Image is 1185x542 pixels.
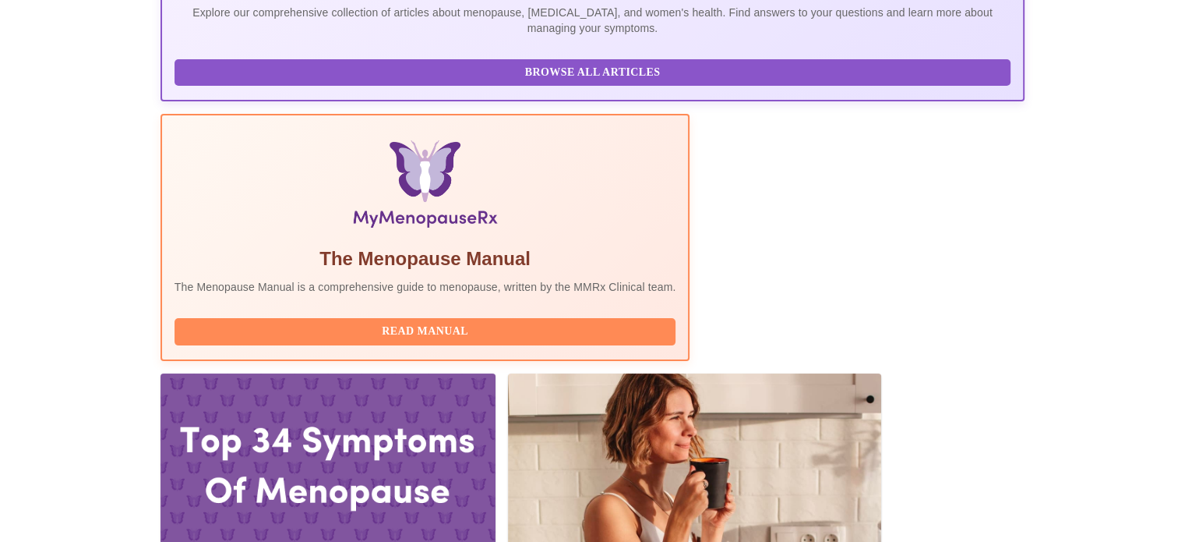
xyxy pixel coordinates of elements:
a: Browse All Articles [175,65,1015,78]
h5: The Menopause Manual [175,246,676,271]
p: Explore our comprehensive collection of articles about menopause, [MEDICAL_DATA], and women's hea... [175,5,1011,36]
button: Browse All Articles [175,59,1011,87]
button: Read Manual [175,318,676,345]
span: Browse All Articles [190,63,996,83]
a: Read Manual [175,324,680,337]
img: Menopause Manual [254,140,596,234]
p: The Menopause Manual is a comprehensive guide to menopause, written by the MMRx Clinical team. [175,279,676,295]
span: Read Manual [190,322,661,342]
